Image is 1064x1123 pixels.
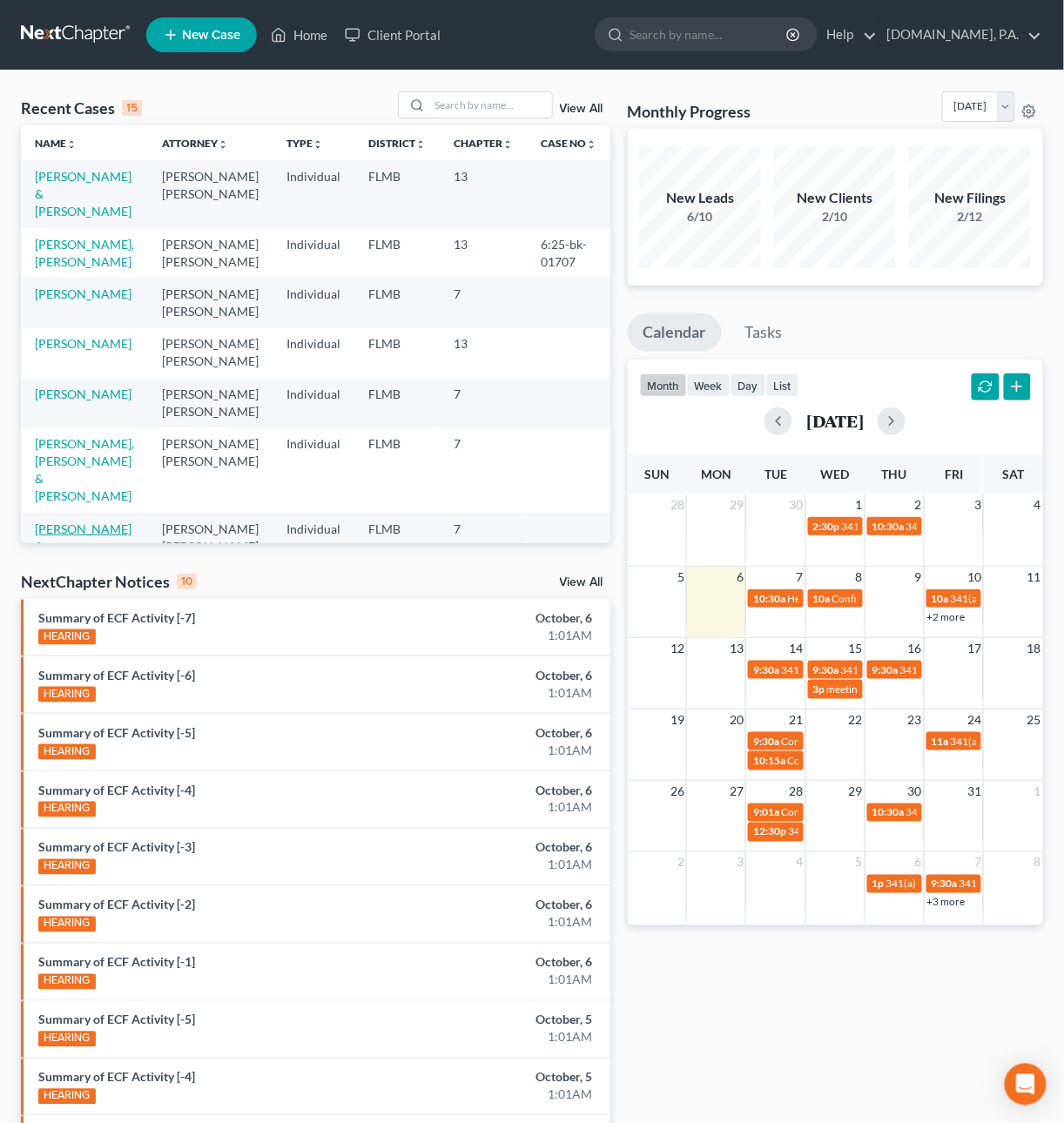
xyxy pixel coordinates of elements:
span: 9:30a [753,663,779,676]
td: [PERSON_NAME] [PERSON_NAME] [148,160,273,227]
div: 2/12 [909,208,1031,225]
a: Summary of ECF Activity [-3] [38,840,195,855]
span: 341(a) meeting [960,878,1028,891]
span: 10:30a [753,592,785,605]
span: 23 [906,709,924,730]
i: unfold_more [313,139,323,150]
a: [PERSON_NAME] & [PERSON_NAME] [35,169,131,219]
span: 341(a) meeting [906,520,975,533]
a: Districtunfold_more [368,137,426,150]
a: Summary of ECF Activity [-2] [38,898,195,912]
div: October, 6 [420,609,593,627]
span: 1 [1033,781,1043,802]
div: HEARING [38,629,96,645]
span: 9:30a [753,735,779,748]
span: 2 [913,494,924,515]
span: 3 [973,494,983,515]
span: 9 [913,567,924,588]
span: 12:30p [753,825,786,838]
a: [PERSON_NAME], [PERSON_NAME] & [PERSON_NAME] [35,436,134,503]
td: [PERSON_NAME] [PERSON_NAME] [148,427,273,512]
a: [DOMAIN_NAME], P.A. [879,19,1042,50]
span: 22 [847,709,865,730]
div: 15 [122,100,142,116]
span: New Case [182,29,240,42]
a: Home [262,19,336,50]
div: 2/10 [774,208,896,225]
button: month [640,373,687,397]
span: 13 [728,638,745,659]
div: 10 [177,574,197,589]
span: Confirmation Hearing [787,754,887,767]
span: 16 [906,638,924,659]
span: 30 [788,494,805,515]
a: Case Nounfold_more [541,137,596,150]
button: week [687,373,731,397]
span: 24 [966,709,983,730]
td: FLMB [354,160,440,227]
span: 10:30a [872,520,905,533]
span: 29 [847,781,865,802]
td: 7 [440,513,527,580]
span: Sun [644,467,670,481]
span: 3 [735,852,745,873]
span: Wed [821,467,850,481]
span: 17 [966,638,983,659]
a: Calendar [628,313,722,352]
span: 10:15a [753,754,785,767]
span: Confirmation hearing [781,735,879,748]
span: 21 [788,709,805,730]
span: 5 [854,852,865,873]
div: HEARING [38,802,96,817]
input: Search by name... [630,18,789,50]
span: 2 [676,852,686,873]
td: FLMB [354,228,440,278]
td: 6:25-bk-01707 [527,228,610,278]
span: 5 [676,567,686,588]
td: [PERSON_NAME] [PERSON_NAME] [148,328,273,378]
span: Confirmation hearing [781,806,879,819]
span: 341(a) meeting [886,878,955,891]
a: Summary of ECF Activity [-4] [38,1070,195,1085]
td: Individual [273,427,354,512]
span: 28 [669,494,686,515]
span: 10a [813,592,831,605]
div: October, 5 [420,1012,593,1029]
td: 13 [440,160,527,227]
td: Individual [273,278,354,327]
a: Help [818,19,877,50]
td: [PERSON_NAME] [PERSON_NAME] [148,278,273,327]
span: Hearing [787,592,824,605]
a: Tasks [730,313,798,352]
td: 7 [440,427,527,512]
span: 8 [1033,852,1043,873]
td: Individual [273,328,354,378]
span: 10 [966,567,983,588]
td: 7 [440,378,527,427]
span: 6 [735,567,745,588]
div: NextChapter Notices [21,571,197,592]
a: Summary of ECF Activity [-1] [38,955,195,970]
a: Summary of ECF Activity [-5] [38,1012,195,1027]
span: 28 [788,781,805,802]
a: View All [560,103,603,115]
div: 1:01AM [420,799,593,817]
span: Thu [882,467,907,481]
span: 9:30a [932,878,958,891]
span: Confirmation hearing [832,592,931,605]
a: Summary of ECF Activity [-7] [38,610,195,625]
span: 8 [854,567,865,588]
span: 2:30p [813,520,840,533]
a: Typeunfold_more [286,137,323,150]
a: Attorneyunfold_more [162,137,228,150]
div: 1:01AM [420,1086,593,1104]
span: 341(a) meeting [788,825,857,838]
span: 341(a) meeting [841,663,910,676]
span: 29 [728,494,745,515]
h2: [DATE] [806,412,864,430]
div: New Leads [639,188,761,208]
div: 1:01AM [420,1029,593,1046]
div: Recent Cases [21,98,142,118]
span: 9:30a [813,663,839,676]
td: [PERSON_NAME] [PERSON_NAME] [148,378,273,427]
